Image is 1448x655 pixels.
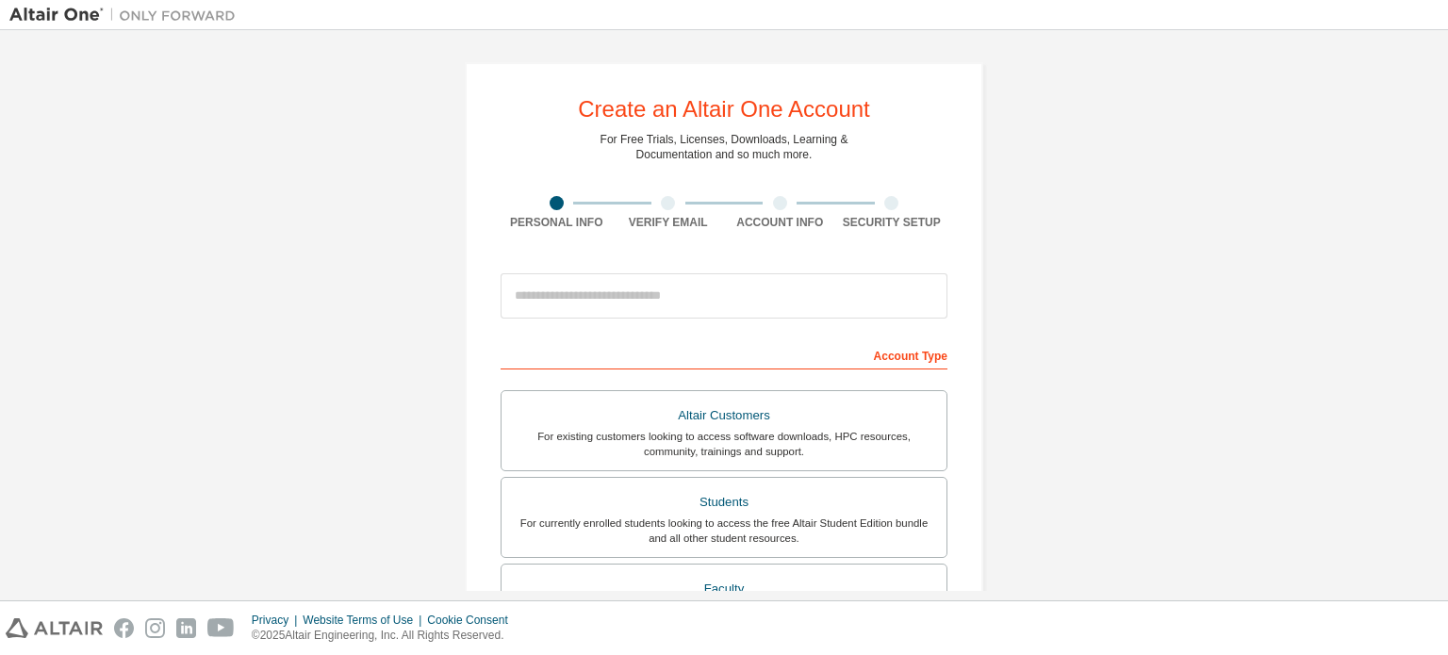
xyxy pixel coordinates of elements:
img: instagram.svg [145,618,165,638]
div: Website Terms of Use [303,613,427,628]
div: For Free Trials, Licenses, Downloads, Learning & Documentation and so much more. [601,132,848,162]
div: Privacy [252,613,303,628]
div: Security Setup [836,215,948,230]
div: Account Info [724,215,836,230]
div: For existing customers looking to access software downloads, HPC resources, community, trainings ... [513,429,935,459]
div: Altair Customers [513,402,935,429]
div: Faculty [513,576,935,602]
div: Verify Email [613,215,725,230]
div: Create an Altair One Account [578,98,870,121]
img: linkedin.svg [176,618,196,638]
img: altair_logo.svg [6,618,103,638]
img: Altair One [9,6,245,25]
div: Students [513,489,935,516]
div: For currently enrolled students looking to access the free Altair Student Edition bundle and all ... [513,516,935,546]
div: Personal Info [501,215,613,230]
p: © 2025 Altair Engineering, Inc. All Rights Reserved. [252,628,519,644]
div: Cookie Consent [427,613,518,628]
img: youtube.svg [207,618,235,638]
div: Account Type [501,339,947,369]
img: facebook.svg [114,618,134,638]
